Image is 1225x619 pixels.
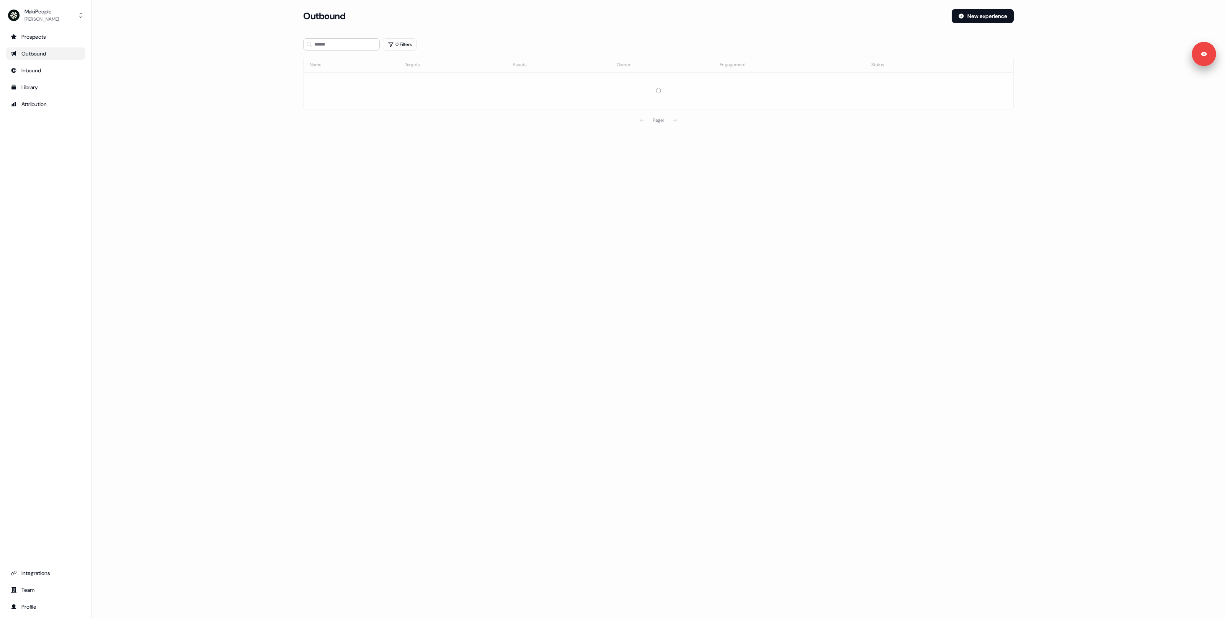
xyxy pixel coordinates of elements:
[11,33,81,41] div: Prospects
[6,81,85,93] a: Go to templates
[6,601,85,613] a: Go to profile
[6,567,85,579] a: Go to integrations
[11,586,81,594] div: Team
[6,31,85,43] a: Go to prospects
[6,64,85,77] a: Go to Inbound
[11,83,81,91] div: Library
[11,100,81,108] div: Attribution
[383,38,417,51] button: 0 Filters
[11,603,81,611] div: Profile
[11,569,81,577] div: Integrations
[24,8,59,15] div: MakiPeople
[6,47,85,60] a: Go to outbound experience
[6,98,85,110] a: Go to attribution
[24,15,59,23] div: [PERSON_NAME]
[6,584,85,596] a: Go to team
[11,50,81,57] div: Outbound
[952,9,1014,23] button: New experience
[11,67,81,74] div: Inbound
[303,10,345,22] h3: Outbound
[6,6,85,24] button: MakiPeople[PERSON_NAME]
